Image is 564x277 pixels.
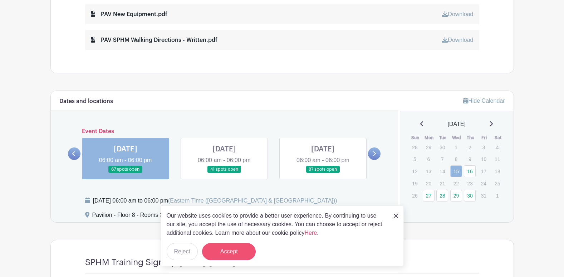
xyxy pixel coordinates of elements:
[423,154,435,165] p: 6
[80,128,368,135] h6: Event Dates
[477,134,491,141] th: Fri
[93,196,337,205] div: [DATE] 06:00 am to 06:00 pm
[491,190,503,201] p: 1
[409,190,421,201] p: 26
[463,98,505,104] a: Hide Calendar
[91,10,167,19] div: PAV New Equipment.pdf
[491,142,503,153] p: 4
[423,142,435,153] p: 29
[464,134,477,141] th: Thu
[450,142,462,153] p: 1
[167,243,198,260] button: Reject
[91,36,217,44] div: PAV SPHM Walking Directions - Written.pdf
[423,190,435,201] a: 27
[491,154,503,165] p: 11
[442,11,473,17] a: Download
[409,154,421,165] p: 5
[464,190,476,201] a: 30
[423,178,435,189] p: 20
[464,165,476,177] a: 16
[450,190,462,201] a: 29
[450,154,462,165] p: 8
[478,178,490,189] p: 24
[394,214,398,218] img: close_button-5f87c8562297e5c2d7936805f587ecaba9071eb48480494691a3f1689db116b3.svg
[491,178,503,189] p: 25
[436,154,448,165] p: 7
[450,165,462,177] a: 15
[491,134,505,141] th: Sat
[478,190,490,201] p: 31
[450,134,464,141] th: Wed
[442,37,473,43] a: Download
[408,134,422,141] th: Sun
[85,257,236,268] h4: SPHM Training Sign Up [DATE]-[DATE]
[305,230,317,236] a: Here
[436,178,448,189] p: 21
[450,178,462,189] p: 22
[436,142,448,153] p: 30
[464,154,476,165] p: 9
[202,243,256,260] button: Accept
[167,212,386,237] p: Our website uses cookies to provide a better user experience. By continuing to use our site, you ...
[436,134,450,141] th: Tue
[436,190,448,201] a: 28
[478,142,490,153] p: 3
[478,166,490,177] p: 17
[436,166,448,177] p: 14
[478,154,490,165] p: 10
[422,134,436,141] th: Mon
[448,120,466,128] span: [DATE]
[92,211,187,222] div: Pavilion - Floor 8 - Rooms 30, 31, 32,
[409,142,421,153] p: 28
[491,166,503,177] p: 18
[464,178,476,189] p: 23
[168,198,337,204] span: (Eastern Time ([GEOGRAPHIC_DATA] & [GEOGRAPHIC_DATA]))
[423,166,435,177] p: 13
[59,98,113,105] h6: Dates and locations
[409,166,421,177] p: 12
[464,142,476,153] p: 2
[409,178,421,189] p: 19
